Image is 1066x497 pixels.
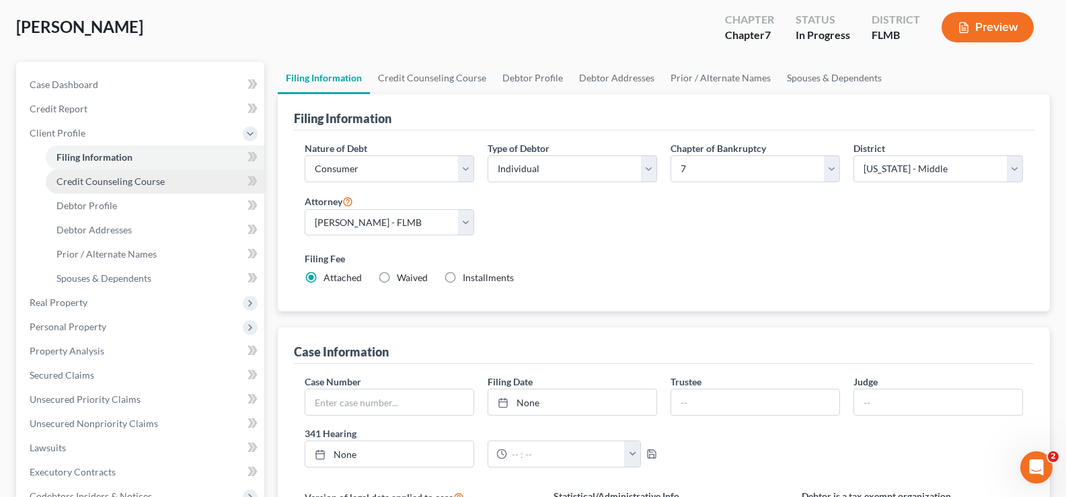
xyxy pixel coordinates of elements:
[1020,451,1053,484] iframe: Intercom live chat
[323,272,362,283] span: Attached
[19,460,264,484] a: Executory Contracts
[19,339,264,363] a: Property Analysis
[796,12,850,28] div: Status
[662,62,779,94] a: Prior / Alternate Names
[30,297,87,308] span: Real Property
[765,28,771,41] span: 7
[872,28,920,43] div: FLMB
[56,176,165,187] span: Credit Counseling Course
[30,345,104,356] span: Property Analysis
[571,62,662,94] a: Debtor Addresses
[796,28,850,43] div: In Progress
[19,412,264,436] a: Unsecured Nonpriority Claims
[46,242,264,266] a: Prior / Alternate Names
[463,272,514,283] span: Installments
[305,252,1023,266] label: Filing Fee
[872,12,920,28] div: District
[671,389,839,415] input: --
[305,193,353,209] label: Attorney
[19,73,264,97] a: Case Dashboard
[294,110,391,126] div: Filing Information
[56,272,151,284] span: Spouses & Dependents
[305,375,361,389] label: Case Number
[56,200,117,211] span: Debtor Profile
[56,248,157,260] span: Prior / Alternate Names
[46,266,264,291] a: Spouses & Dependents
[56,224,132,235] span: Debtor Addresses
[488,141,549,155] label: Type of Debtor
[30,103,87,114] span: Credit Report
[397,272,428,283] span: Waived
[853,375,878,389] label: Judge
[16,17,143,36] span: [PERSON_NAME]
[19,436,264,460] a: Lawsuits
[305,389,473,415] input: Enter case number...
[30,466,116,477] span: Executory Contracts
[19,363,264,387] a: Secured Claims
[46,169,264,194] a: Credit Counseling Course
[298,426,664,441] label: 341 Hearing
[30,442,66,453] span: Lawsuits
[725,28,774,43] div: Chapter
[725,12,774,28] div: Chapter
[854,389,1022,415] input: --
[30,418,158,429] span: Unsecured Nonpriority Claims
[30,369,94,381] span: Secured Claims
[853,141,885,155] label: District
[19,97,264,121] a: Credit Report
[488,389,656,415] a: None
[46,194,264,218] a: Debtor Profile
[19,387,264,412] a: Unsecured Priority Claims
[370,62,494,94] a: Credit Counseling Course
[942,12,1034,42] button: Preview
[488,375,533,389] label: Filing Date
[507,441,625,467] input: -- : --
[56,151,132,163] span: Filing Information
[779,62,890,94] a: Spouses & Dependents
[305,141,367,155] label: Nature of Debt
[294,344,389,360] div: Case Information
[46,218,264,242] a: Debtor Addresses
[30,79,98,90] span: Case Dashboard
[671,141,766,155] label: Chapter of Bankruptcy
[278,62,370,94] a: Filing Information
[30,393,141,405] span: Unsecured Priority Claims
[671,375,701,389] label: Trustee
[305,441,473,467] a: None
[1048,451,1059,462] span: 2
[30,321,106,332] span: Personal Property
[46,145,264,169] a: Filing Information
[494,62,571,94] a: Debtor Profile
[30,127,85,139] span: Client Profile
